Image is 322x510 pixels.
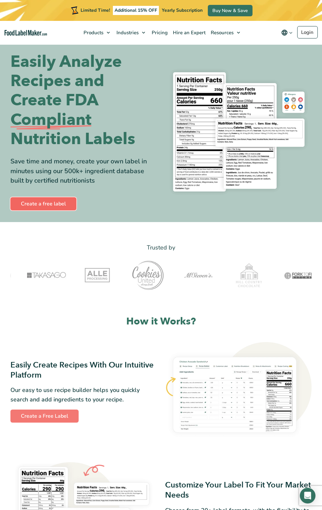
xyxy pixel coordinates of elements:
span: Compliant [10,110,91,129]
h2: How it Works? [10,315,312,328]
h1: Easily Analyze Recipes and Create FDA Nutrition Labels [10,52,156,149]
a: Login [297,26,318,38]
span: Additional 15% OFF [113,6,159,15]
span: Products [82,29,104,36]
h3: Customize Your Label To Fit Your Market Needs [165,480,312,500]
span: Industries [115,29,139,36]
a: Hire an Expert [170,21,207,44]
span: Pricing [150,29,168,36]
p: Trusted by [10,243,312,252]
div: Open Intercom Messenger [300,488,315,503]
a: Buy Now & Save [208,5,253,16]
a: Pricing [148,21,170,44]
a: Create a free label [10,197,76,210]
a: Resources [207,21,243,44]
a: Create a Free Label [10,410,79,423]
p: Our easy to use recipe builder helps you quickly search and add ingredients to your recipe. [10,385,157,404]
span: Resources [209,29,234,36]
span: Yearly Subscription [162,7,203,13]
a: Industries [113,21,148,44]
div: Save time and money, create your own label in minutes using our 500k+ ingredient database built b... [10,157,156,186]
span: Hire an Expert [171,29,206,36]
a: Products [80,21,113,44]
h3: Easily Create Recipes With Our Intuitive Platform [10,360,157,380]
span: Limited Time! [81,7,110,13]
